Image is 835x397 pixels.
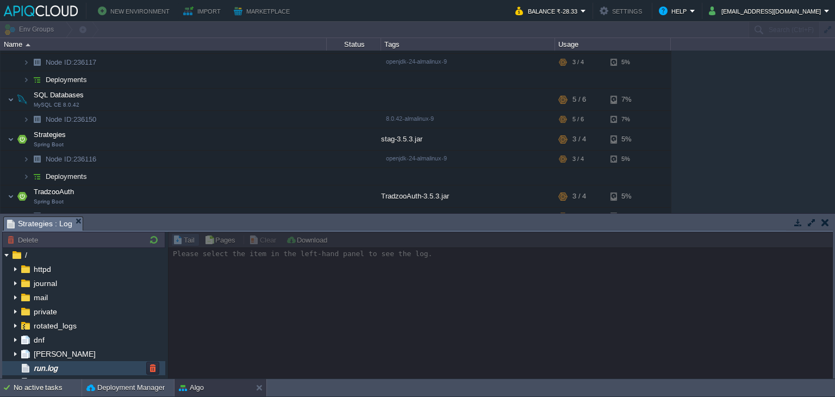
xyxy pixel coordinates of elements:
[4,5,78,16] img: APIQCloud
[556,38,670,51] div: Usage
[23,71,29,88] img: AMDAwAAAACH5BAEAAAAALAAAAAABAAEAAAICRAEAOw==
[32,321,78,331] a: rotated_logs
[386,58,447,65] span: openjdk-24-almalinux-9
[386,115,434,122] span: 8.0.42-almalinux-9
[23,111,29,128] img: AMDAwAAAACH5BAEAAAAALAAAAAABAAEAAAICRAEAOw==
[381,185,555,207] div: TradzooAuth-3.5.3.jar
[659,4,690,17] button: Help
[32,377,53,387] a: btmp
[610,89,646,110] div: 7%
[610,185,646,207] div: 5%
[32,293,49,302] a: mail
[572,128,586,150] div: 3 / 4
[23,151,29,168] img: AMDAwAAAACH5BAEAAAAALAAAAAABAAEAAAICRAEAOw==
[29,111,45,128] img: AMDAwAAAACH5BAEAAAAALAAAAAABAAEAAAICRAEAOw==
[572,208,584,225] div: 3 / 4
[1,38,326,51] div: Name
[45,58,98,67] a: Node ID:236117
[610,128,646,150] div: 5%
[45,172,89,181] a: Deployments
[29,208,45,225] img: AMDAwAAAACH5BAEAAAAALAAAAAABAAEAAAICRAEAOw==
[45,75,89,84] a: Deployments
[46,58,73,66] span: Node ID:
[34,102,79,108] span: MySQL CE 8.0.42
[32,278,59,288] a: journal
[34,199,64,205] span: Spring Boot
[34,141,64,148] span: Spring Boot
[382,38,554,51] div: Tags
[386,212,447,219] span: openjdk-24-almalinux-9
[86,382,165,393] button: Deployment Manager
[572,185,586,207] div: 3 / 4
[46,115,73,123] span: Node ID:
[709,4,824,17] button: [EMAIL_ADDRESS][DOMAIN_NAME]
[327,38,381,51] div: Status
[15,185,30,207] img: AMDAwAAAACH5BAEAAAAALAAAAAABAAEAAAICRAEAOw==
[45,58,98,67] span: 236117
[45,154,98,164] span: 236116
[8,185,14,207] img: AMDAwAAAACH5BAEAAAAALAAAAAABAAEAAAICRAEAOw==
[386,155,447,162] span: openjdk-24-almalinux-9
[23,250,29,260] a: /
[46,212,73,220] span: Node ID:
[234,4,293,17] button: Marketplace
[33,131,67,139] a: StrategiesSpring Boot
[32,349,97,359] a: [PERSON_NAME]
[610,208,646,225] div: 5%
[29,54,45,71] img: AMDAwAAAACH5BAEAAAAALAAAAAABAAEAAAICRAEAOw==
[32,264,53,274] a: httpd
[572,111,584,128] div: 5 / 6
[26,44,30,46] img: AMDAwAAAACH5BAEAAAAALAAAAAABAAEAAAICRAEAOw==
[29,71,45,88] img: AMDAwAAAACH5BAEAAAAALAAAAAABAAEAAAICRAEAOw==
[23,54,29,71] img: AMDAwAAAACH5BAEAAAAALAAAAAABAAEAAAICRAEAOw==
[33,187,76,196] span: TradzooAuth
[15,89,30,110] img: AMDAwAAAACH5BAEAAAAALAAAAAABAAEAAAICRAEAOw==
[610,151,646,168] div: 5%
[23,208,29,225] img: AMDAwAAAACH5BAEAAAAALAAAAAABAAEAAAICRAEAOw==
[45,212,98,221] span: 236115
[610,111,646,128] div: 7%
[33,91,85,99] a: SQL DatabasesMySQL CE 8.0.42
[29,168,45,185] img: AMDAwAAAACH5BAEAAAAALAAAAAABAAEAAAICRAEAOw==
[183,4,224,17] button: Import
[32,335,46,345] a: dnf
[15,128,30,150] img: AMDAwAAAACH5BAEAAAAALAAAAAABAAEAAAICRAEAOw==
[610,54,646,71] div: 5%
[46,155,73,163] span: Node ID:
[8,89,14,110] img: AMDAwAAAACH5BAEAAAAALAAAAAABAAEAAAICRAEAOw==
[600,4,645,17] button: Settings
[515,4,581,17] button: Balance ₹-28.33
[572,151,584,168] div: 3 / 4
[45,115,98,124] span: 236150
[29,151,45,168] img: AMDAwAAAACH5BAEAAAAALAAAAAABAAEAAAICRAEAOw==
[179,382,204,393] button: Algo
[33,130,67,139] span: Strategies
[7,217,72,231] span: Strategies : Log
[572,89,586,110] div: 5 / 6
[381,128,555,150] div: stag-3.5.3.jar
[7,235,41,245] button: Delete
[14,379,82,396] div: No active tasks
[98,4,173,17] button: New Environment
[32,363,59,373] a: run.log
[45,154,98,164] a: Node ID:236116
[32,307,59,317] a: private
[23,168,29,185] img: AMDAwAAAACH5BAEAAAAALAAAAAABAAEAAAICRAEAOw==
[45,115,98,124] a: Node ID:236150
[45,212,98,221] a: Node ID:236115
[572,54,584,71] div: 3 / 4
[33,90,85,100] span: SQL Databases
[8,128,14,150] img: AMDAwAAAACH5BAEAAAAALAAAAAABAAEAAAICRAEAOw==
